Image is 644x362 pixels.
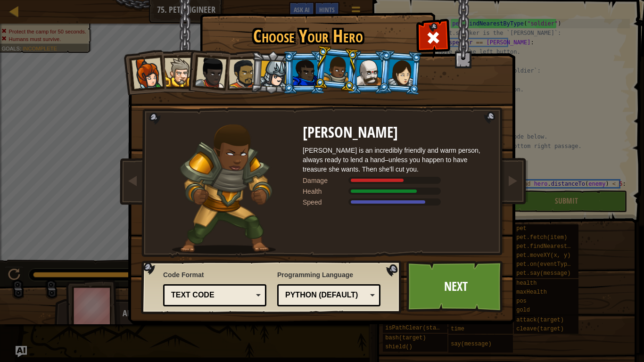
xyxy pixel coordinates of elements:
[283,51,325,94] li: Gordon the Stalwart
[250,50,295,95] li: Hattori Hanzō
[171,290,253,301] div: Text code
[202,26,414,46] h1: Choose Your Hero
[285,290,367,301] div: Python (Default)
[163,270,266,280] span: Code Format
[303,187,350,196] div: Health
[347,51,389,94] li: Okar Stompfoot
[303,176,350,185] div: Damage
[303,176,491,185] div: Deals 63% of listed Warrior weapon damage.
[303,197,350,207] div: Speed
[218,50,262,94] li: Alejandro the Duelist
[141,261,404,314] img: language-selector-background.png
[303,124,491,141] h2: [PERSON_NAME]
[303,187,491,196] div: Gains 100% of listed Warrior armor health.
[172,124,276,254] img: raider-pose.png
[406,261,505,313] a: Next
[303,197,491,207] div: Moves at 14 meters per second.
[277,270,380,280] span: Programming Language
[121,49,167,95] li: Captain Anya Weston
[185,48,231,94] li: Lady Ida Justheart
[378,49,423,95] li: Illia Shieldsmith
[303,146,491,174] div: [PERSON_NAME] is an incredibly friendly and warm person, always ready to lend a hand–unless you h...
[155,49,197,92] li: Sir Tharin Thunderfist
[313,45,359,92] li: Arryn Stonewall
